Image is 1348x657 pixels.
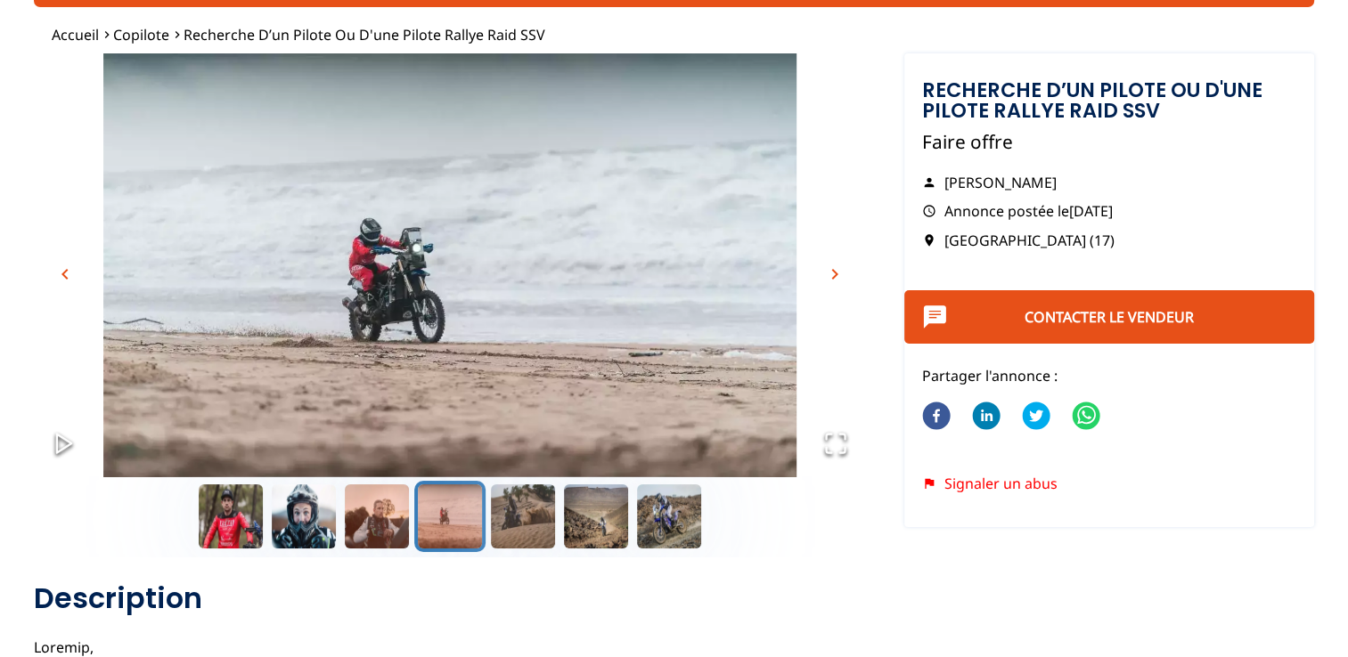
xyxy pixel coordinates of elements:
[195,481,266,552] button: Go to Slide 1
[113,25,169,45] a: Copilote
[184,25,545,45] a: Recherche d’un pilote ou d'une pilote Rallye raid SSV
[560,481,632,552] button: Go to Slide 6
[54,264,76,285] span: chevron_left
[805,413,866,476] button: Open Fullscreen
[34,53,866,476] div: Go to Slide 4
[922,173,1296,192] p: [PERSON_NAME]
[34,413,94,476] button: Play or Pause Slideshow
[1072,391,1100,444] button: whatsapp
[922,129,1296,155] p: Faire offre
[34,481,866,552] div: Thumbnail Navigation
[972,391,1001,444] button: linkedin
[414,481,486,552] button: Go to Slide 4
[904,290,1314,344] button: Contacter le vendeur
[487,481,559,552] button: Go to Slide 5
[922,475,1296,491] div: Signaler un abus
[922,366,1296,385] p: Partager l'annonce :
[268,481,339,552] button: Go to Slide 2
[922,231,1296,250] p: [GEOGRAPHIC_DATA] (17)
[52,261,78,288] button: chevron_left
[34,53,866,515] img: image
[922,201,1296,221] p: Annonce postée le [DATE]
[633,481,705,552] button: Go to Slide 7
[824,264,846,285] span: chevron_right
[922,80,1296,120] h1: Recherche d’un pilote ou d'une pilote Rallye raid SSV
[922,391,951,444] button: facebook
[341,481,413,552] button: Go to Slide 3
[34,580,866,616] h2: Description
[52,25,99,45] a: Accueil
[821,261,848,288] button: chevron_right
[1022,391,1050,444] button: twitter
